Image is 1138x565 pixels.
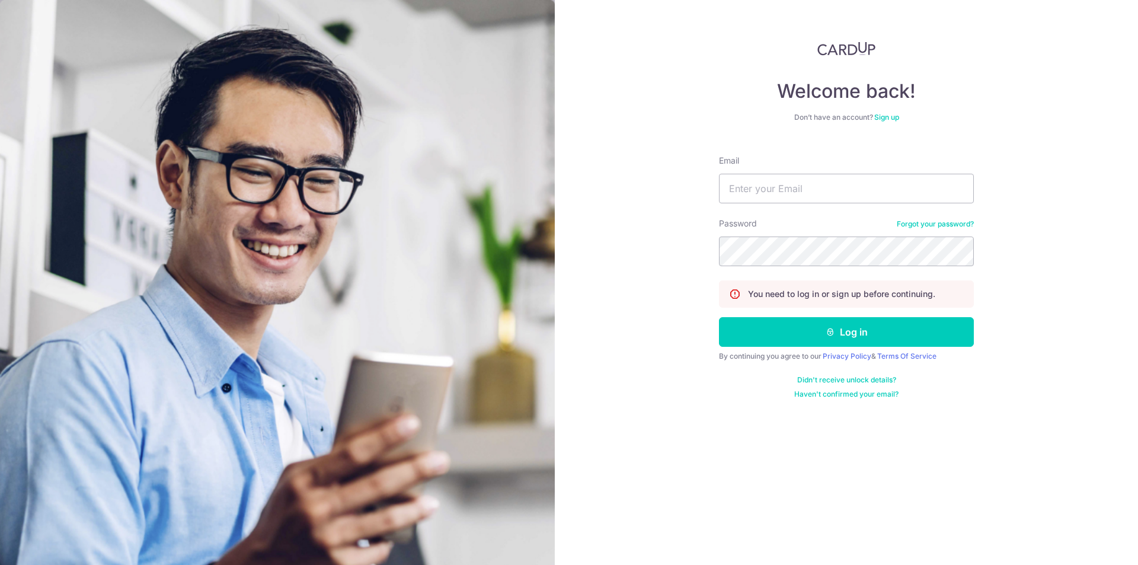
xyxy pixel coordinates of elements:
div: Don’t have an account? [719,113,974,122]
a: Forgot your password? [897,219,974,229]
a: Terms Of Service [877,352,936,360]
a: Privacy Policy [823,352,871,360]
h4: Welcome back! [719,79,974,103]
label: Password [719,218,757,229]
img: CardUp Logo [817,42,875,56]
a: Didn't receive unlock details? [797,375,896,385]
div: By continuing you agree to our & [719,352,974,361]
a: Sign up [874,113,899,122]
p: You need to log in or sign up before continuing. [748,288,935,300]
input: Enter your Email [719,174,974,203]
label: Email [719,155,739,167]
a: Haven't confirmed your email? [794,390,899,399]
button: Log in [719,317,974,347]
